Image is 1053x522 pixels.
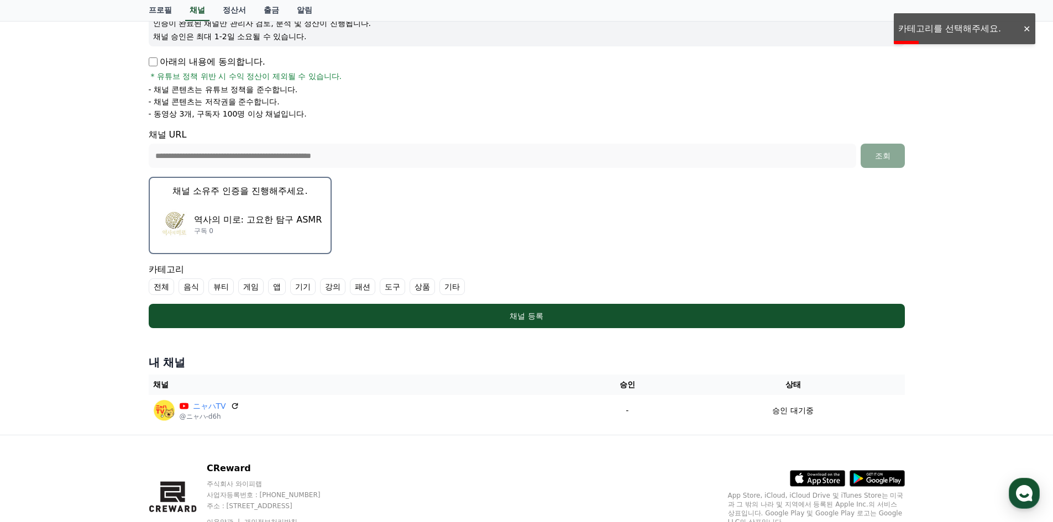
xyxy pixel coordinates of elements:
p: 주소 : [STREET_ADDRESS] [207,502,342,510]
p: 사업자등록번호 : [PHONE_NUMBER] [207,491,342,499]
div: 채널 URL [149,128,905,168]
span: 대화 [101,367,114,376]
a: 홈 [3,350,73,378]
label: 패션 [350,278,375,295]
th: 승인 [573,375,682,395]
a: 설정 [143,350,212,378]
p: @ニャハ-d6h [180,412,239,421]
p: - 동영상 3개, 구독자 100명 이상 채널입니다. [149,108,307,119]
label: 기타 [439,278,465,295]
label: 전체 [149,278,174,295]
p: 채널 승인은 최대 1-2일 소요될 수 있습니다. [153,31,900,42]
span: 설정 [171,367,184,376]
label: 뷰티 [208,278,234,295]
label: 음식 [179,278,204,295]
p: 인증이 완료된 채널만 관리자 검토, 분석 및 정산이 진행됩니다. [153,18,900,29]
label: 앱 [268,278,286,295]
p: CReward [207,462,342,475]
div: 카테고리 [149,263,905,295]
button: 채널 등록 [149,304,905,328]
label: 강의 [320,278,345,295]
p: 주식회사 와이피랩 [207,479,342,488]
p: 승인 대기중 [772,405,813,416]
label: 상품 [410,278,435,295]
p: 역사의 미로: 고요한 탐구 ASMR [194,213,322,226]
a: 대화 [73,350,143,378]
img: ニャハTV [153,399,175,421]
span: * 유튜브 정책 위반 시 수익 정산이 제외될 수 있습니다. [151,71,342,82]
p: - 채널 콘텐츠는 유튜브 정책을 준수합니다. [149,84,298,95]
span: 홈 [35,367,41,376]
div: 채널 등록 [171,310,883,321]
th: 채널 [149,375,573,395]
label: 기기 [290,278,316,295]
div: 조회 [865,150,900,161]
p: 채널 소유주 인증을 진행해주세요. [172,184,307,198]
label: 게임 [238,278,264,295]
button: 조회 [861,144,905,168]
img: 역사의 미로: 고요한 탐구 ASMR [159,209,190,240]
button: 채널 소유주 인증을 진행해주세요. 역사의 미로: 고요한 탐구 ASMR 역사의 미로: 고요한 탐구 ASMR 구독 0 [149,177,332,254]
p: 아래의 내용에 동의합니다. [149,55,265,68]
th: 상태 [682,375,905,395]
p: - 채널 콘텐츠는 저작권을 준수합니다. [149,96,280,107]
p: 구독 0 [194,226,322,235]
label: 도구 [380,278,405,295]
h4: 내 채널 [149,355,905,370]
p: - [578,405,677,416]
a: ニャハTV [193,400,226,412]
